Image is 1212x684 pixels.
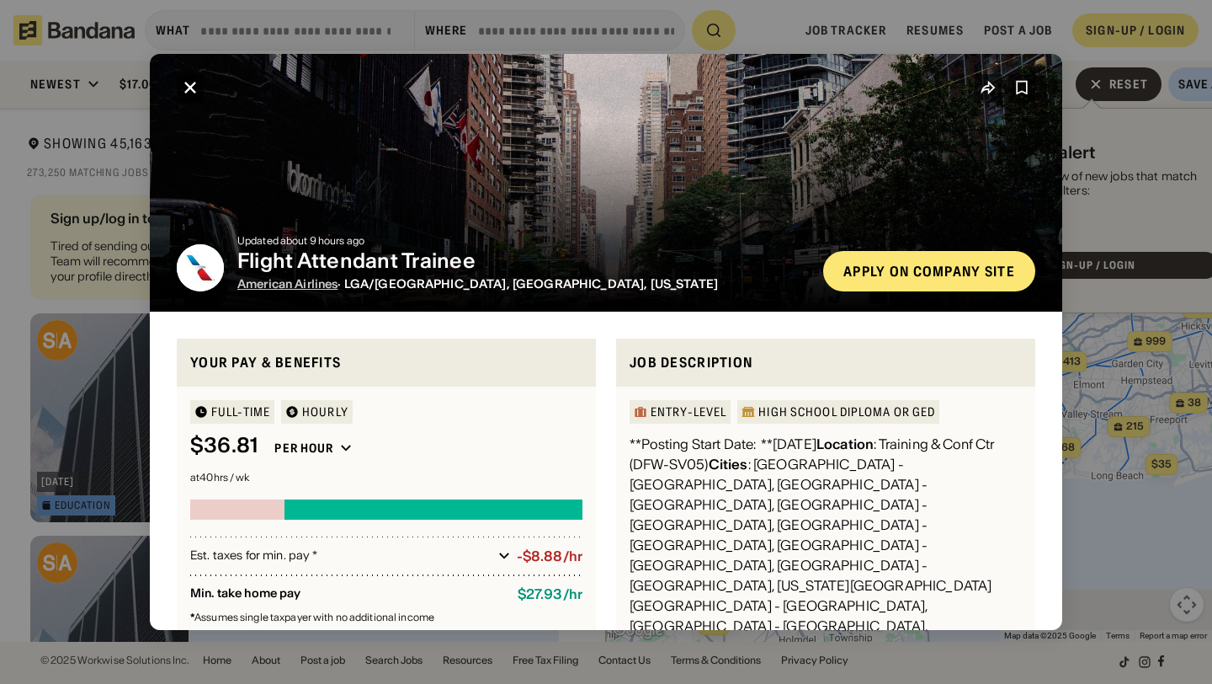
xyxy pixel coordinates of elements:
[190,548,492,564] div: Est. taxes for min. pay *
[843,265,1015,278] div: Apply on company site
[237,276,338,291] a: American Airlines
[190,352,582,373] div: Your pay & benefits
[237,249,810,274] div: Flight Attendant Trainee
[177,244,224,291] img: American Airlines logo
[190,434,258,458] div: $ 36.81
[816,436,874,452] div: Location
[517,548,582,564] div: -$8.88/hr
[651,406,726,418] div: Entry-Level
[190,612,582,623] div: Assumes single taxpayer with no additional income
[274,441,333,456] div: Per hour
[211,406,270,418] div: Full-time
[237,277,810,291] div: · LGA/[GEOGRAPHIC_DATA], [GEOGRAPHIC_DATA], [US_STATE]
[302,406,348,418] div: HOURLY
[518,586,582,602] div: $ 27.93 / hr
[237,236,810,246] div: Updated about 9 hours ago
[630,352,1022,373] div: Job Description
[190,473,582,483] div: at 40 hrs / wk
[190,586,504,602] div: Min. take home pay
[758,406,935,418] div: High School Diploma or GED
[709,456,748,473] div: Cities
